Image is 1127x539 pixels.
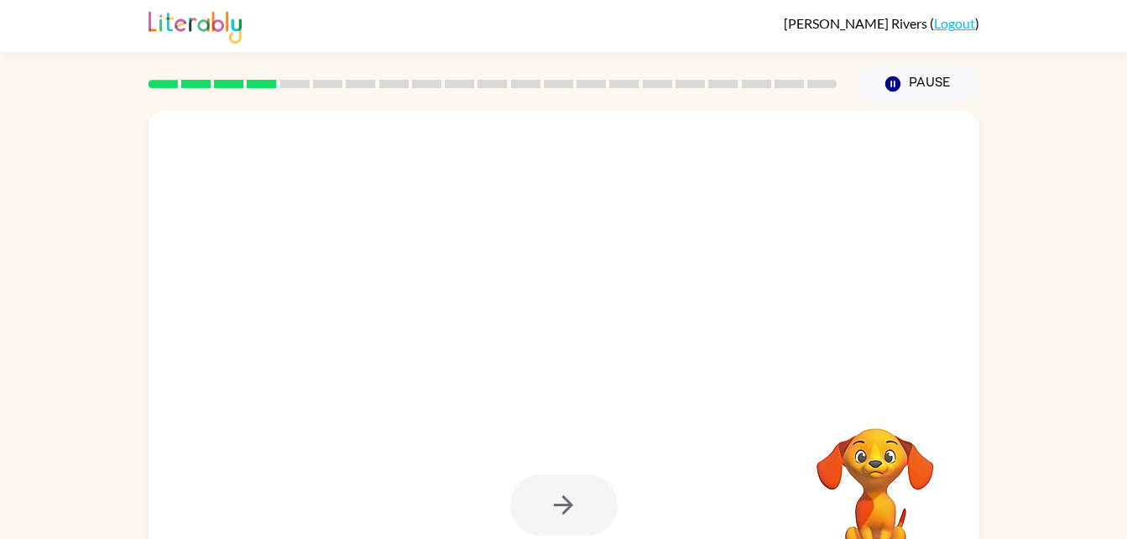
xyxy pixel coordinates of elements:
[149,7,242,44] img: Literably
[784,15,979,31] div: ( )
[784,15,930,31] span: [PERSON_NAME] Rivers
[858,65,979,103] button: Pause
[934,15,975,31] a: Logout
